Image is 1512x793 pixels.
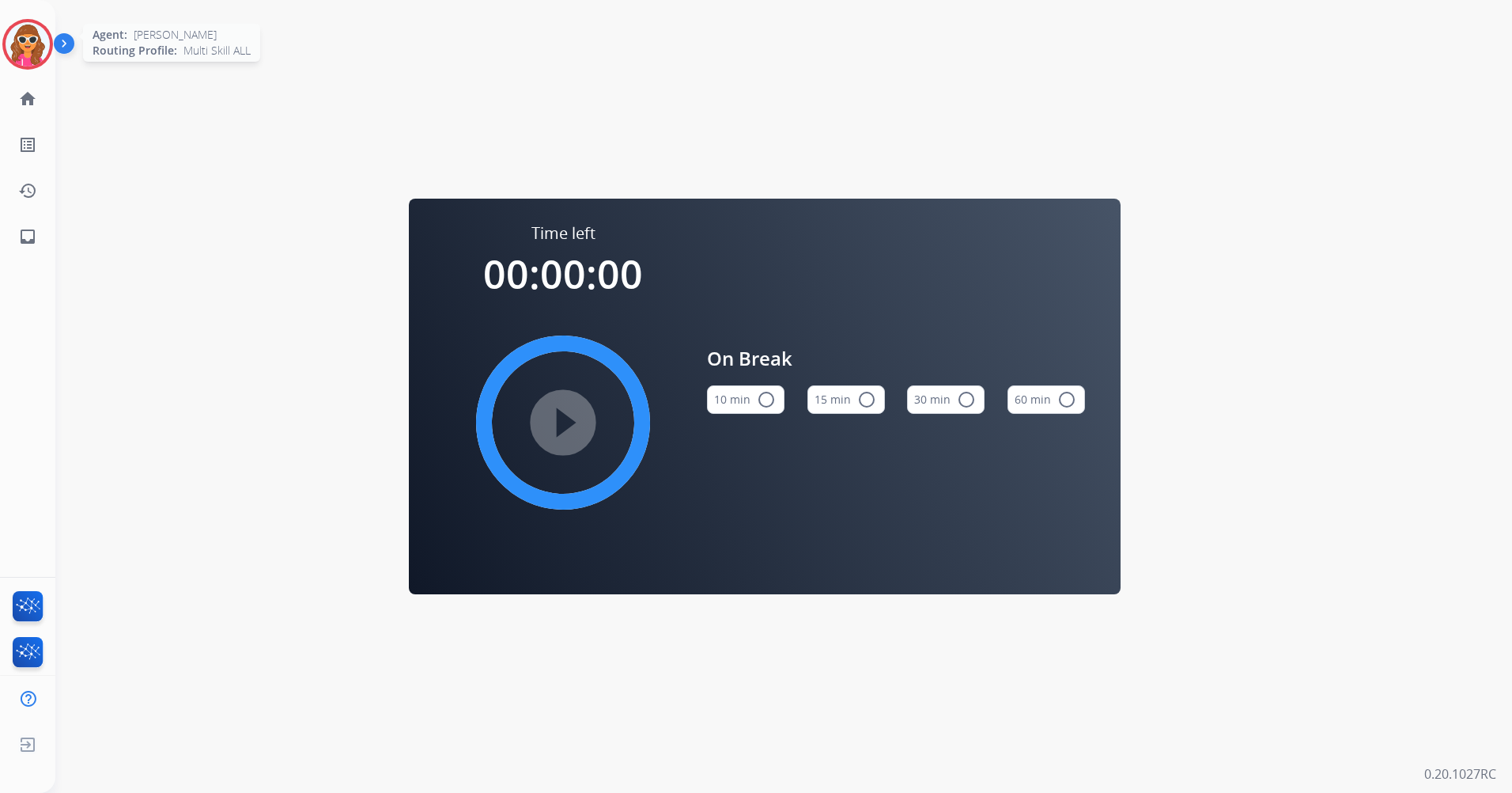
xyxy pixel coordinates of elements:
mat-icon: radio_button_unchecked [857,390,876,409]
img: avatar [6,22,50,66]
mat-icon: history [18,181,37,200]
mat-icon: radio_button_unchecked [757,390,776,409]
span: Agent: [93,27,127,43]
span: 00:00:00 [483,247,643,301]
mat-icon: list_alt [18,135,37,154]
p: 0.20.1027RC [1424,765,1496,784]
button: 30 min [907,385,985,414]
button: 60 min [1007,385,1085,414]
span: [PERSON_NAME] [134,27,217,43]
span: Multi Skill ALL [183,43,251,59]
span: Routing Profile: [93,43,177,59]
span: Time left [531,222,595,245]
mat-icon: radio_button_unchecked [957,390,976,409]
button: 15 min [807,385,885,414]
button: 10 min [707,385,784,414]
mat-icon: home [18,89,37,108]
mat-icon: radio_button_unchecked [1057,390,1076,409]
mat-icon: inbox [18,227,37,246]
span: On Break [707,344,1085,373]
